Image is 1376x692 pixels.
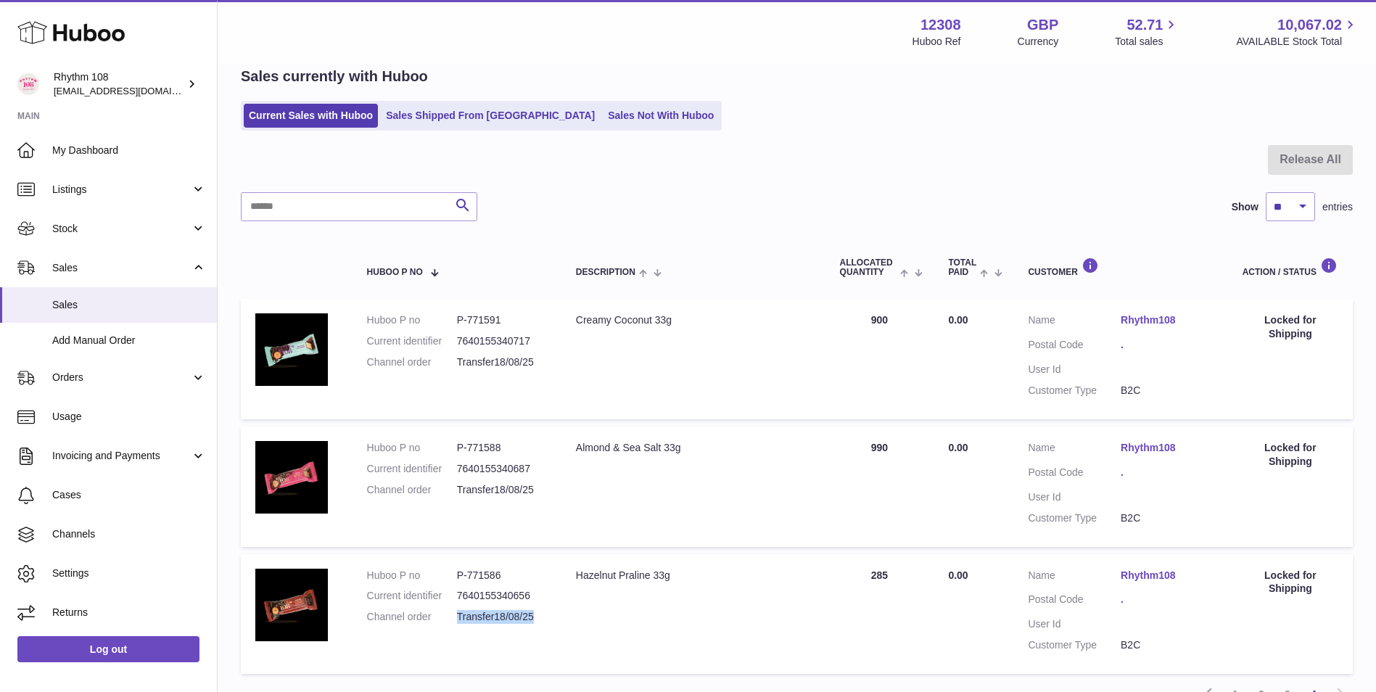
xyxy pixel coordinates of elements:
[576,569,811,582] div: Hazelnut Praline 33g
[17,636,199,662] a: Log out
[457,483,547,497] dd: Transfer18/08/25
[1236,15,1359,49] a: 10,067.02 AVAILABLE Stock Total
[1121,338,1214,352] a: .
[1243,258,1338,277] div: Action / Status
[576,441,811,455] div: Almond & Sea Salt 33g
[52,298,206,312] span: Sales
[948,442,968,453] span: 0.00
[381,104,600,128] a: Sales Shipped From [GEOGRAPHIC_DATA]
[1277,15,1342,35] span: 10,067.02
[1028,313,1121,331] dt: Name
[1121,384,1214,398] dd: B2C
[52,606,206,619] span: Returns
[1126,15,1163,35] span: 52.71
[1028,466,1121,483] dt: Postal Code
[1115,35,1179,49] span: Total sales
[948,569,968,581] span: 0.00
[1121,638,1214,652] dd: B2C
[840,258,897,277] span: ALLOCATED Quantity
[1121,313,1214,327] a: Rhythm108
[1121,569,1214,582] a: Rhythm108
[825,427,934,547] td: 990
[52,144,206,157] span: My Dashboard
[1028,593,1121,610] dt: Postal Code
[1028,338,1121,355] dt: Postal Code
[457,355,547,369] dd: Transfer18/08/25
[52,183,191,197] span: Listings
[367,589,457,603] dt: Current identifier
[1243,313,1338,341] div: Locked for Shipping
[1121,511,1214,525] dd: B2C
[1236,35,1359,49] span: AVAILABLE Stock Total
[367,268,423,277] span: Huboo P no
[1115,15,1179,49] a: 52.71 Total sales
[912,35,961,49] div: Huboo Ref
[1028,258,1213,277] div: Customer
[52,527,206,541] span: Channels
[52,567,206,580] span: Settings
[241,67,428,86] h2: Sales currently with Huboo
[1028,384,1121,398] dt: Customer Type
[1121,441,1214,455] a: Rhythm108
[1121,466,1214,479] a: .
[1028,511,1121,525] dt: Customer Type
[920,15,961,35] strong: 12308
[1121,593,1214,606] a: .
[54,85,213,96] span: [EMAIL_ADDRESS][DOMAIN_NAME]
[603,104,719,128] a: Sales Not With Huboo
[457,569,547,582] dd: P-771586
[255,569,328,641] img: 123081684745685.jpg
[948,314,968,326] span: 0.00
[457,313,547,327] dd: P-771591
[1018,35,1059,49] div: Currency
[457,462,547,476] dd: 7640155340687
[367,334,457,348] dt: Current identifier
[825,554,934,675] td: 285
[457,441,547,455] dd: P-771588
[1028,617,1121,631] dt: User Id
[457,589,547,603] dd: 7640155340656
[576,268,635,277] span: Description
[52,449,191,463] span: Invoicing and Payments
[1322,200,1353,214] span: entries
[825,299,934,419] td: 900
[367,569,457,582] dt: Huboo P no
[52,334,206,347] span: Add Manual Order
[17,73,39,95] img: internalAdmin-12308@internal.huboo.com
[52,222,191,236] span: Stock
[1027,15,1058,35] strong: GBP
[1028,569,1121,586] dt: Name
[576,313,811,327] div: Creamy Coconut 33g
[948,258,976,277] span: Total paid
[52,371,191,384] span: Orders
[255,313,328,386] img: 123081684745583.jpg
[1243,441,1338,469] div: Locked for Shipping
[367,462,457,476] dt: Current identifier
[244,104,378,128] a: Current Sales with Huboo
[367,441,457,455] dt: Huboo P no
[457,334,547,348] dd: 7640155340717
[367,483,457,497] dt: Channel order
[367,313,457,327] dt: Huboo P no
[1232,200,1258,214] label: Show
[1028,638,1121,652] dt: Customer Type
[457,610,547,624] dd: Transfer18/08/25
[52,488,206,502] span: Cases
[52,410,206,424] span: Usage
[1028,490,1121,504] dt: User Id
[1243,569,1338,596] div: Locked for Shipping
[367,610,457,624] dt: Channel order
[1028,441,1121,458] dt: Name
[367,355,457,369] dt: Channel order
[54,70,184,98] div: Rhythm 108
[1028,363,1121,376] dt: User Id
[255,441,328,514] img: 123081684745648.jpg
[52,261,191,275] span: Sales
